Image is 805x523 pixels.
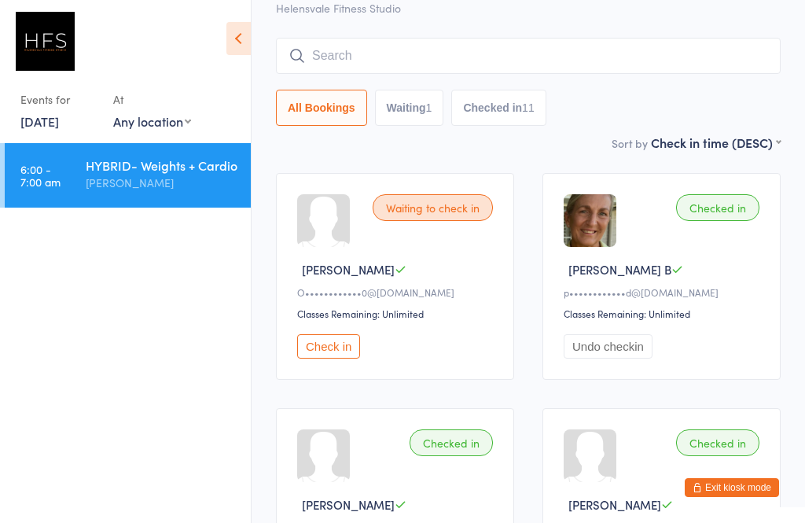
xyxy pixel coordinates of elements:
div: Check in time (DESC) [651,134,781,151]
div: p••••••••••••d@[DOMAIN_NAME] [564,285,764,299]
div: HYBRID- Weights + Cardio [86,157,237,174]
span: [PERSON_NAME] [302,261,395,278]
button: Waiting1 [375,90,444,126]
div: [PERSON_NAME] [86,174,237,192]
button: Exit kiosk mode [685,478,779,497]
div: Classes Remaining: Unlimited [297,307,498,320]
time: 6:00 - 7:00 am [20,163,61,188]
button: Undo checkin [564,334,652,359]
div: Checked in [676,429,759,456]
img: Helensvale Fitness Studio (HFS) [16,12,75,71]
div: 1 [426,101,432,114]
img: image1694951772.png [564,194,616,247]
a: 6:00 -7:00 amHYBRID- Weights + Cardio[PERSON_NAME] [5,143,251,208]
input: Search [276,38,781,74]
div: Classes Remaining: Unlimited [564,307,764,320]
div: Waiting to check in [373,194,493,221]
div: At [113,87,191,112]
button: Check in [297,334,360,359]
div: Any location [113,112,191,130]
span: [PERSON_NAME] [302,496,395,513]
div: Checked in [676,194,759,221]
button: Checked in11 [451,90,546,126]
div: Events for [20,87,97,112]
div: 11 [522,101,535,114]
span: [PERSON_NAME] [568,496,661,513]
div: O••••••••••••0@[DOMAIN_NAME] [297,285,498,299]
label: Sort by [612,135,648,151]
a: [DATE] [20,112,59,130]
div: Checked in [410,429,493,456]
button: All Bookings [276,90,367,126]
span: [PERSON_NAME] B [568,261,671,278]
